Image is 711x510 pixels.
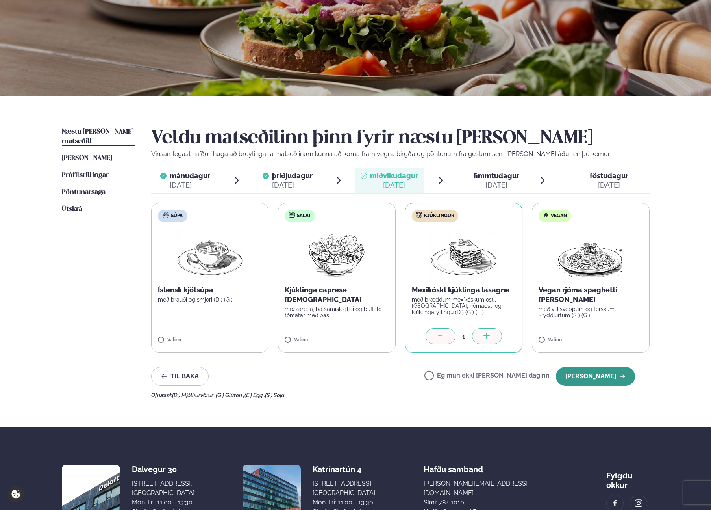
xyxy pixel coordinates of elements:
img: Spagetti.png [556,229,625,279]
button: [PERSON_NAME] [556,367,635,386]
div: Ofnæmi: [151,392,650,398]
span: þriðjudagur [272,171,313,180]
div: [STREET_ADDRESS], [GEOGRAPHIC_DATA] [132,479,194,498]
div: Mon-Fri: 11:00 - 13:30 [313,498,375,507]
span: Súpa [171,213,183,219]
div: Fylgdu okkur [606,465,649,490]
span: Útskrá [62,206,82,212]
img: Vegan.svg [543,212,549,218]
span: Kjúklingur [424,213,454,219]
img: soup.svg [163,212,169,218]
h2: Veldu matseðilinn þinn fyrir næstu [PERSON_NAME] [151,127,650,149]
span: Hafðu samband [424,458,483,474]
a: [PERSON_NAME][EMAIL_ADDRESS][DOMAIN_NAME] [424,479,558,498]
p: Sími: 784 1010 [424,498,558,507]
a: Næstu [PERSON_NAME] matseðill [62,127,135,146]
span: (D ) Mjólkurvörur , [172,392,216,398]
div: Mon-Fri: 11:00 - 13:30 [132,498,194,507]
p: Vinsamlegast hafðu í huga að breytingar á matseðlinum kunna að koma fram vegna birgða og pöntunum... [151,149,650,159]
div: Dalvegur 30 [132,465,194,474]
div: [DATE] [590,181,628,190]
div: [STREET_ADDRESS], [GEOGRAPHIC_DATA] [313,479,375,498]
img: Soup.png [175,229,244,279]
img: chicken.svg [416,212,422,218]
a: [PERSON_NAME] [62,154,112,163]
a: Útskrá [62,205,82,214]
p: Kjúklinga caprese [DEMOGRAPHIC_DATA] [285,285,389,304]
p: með brauði og smjöri (D ) (G ) [158,296,262,303]
a: Cookie settings [8,486,24,502]
div: Katrínartún 4 [313,465,375,474]
span: (S ) Soja [265,392,285,398]
span: mánudagur [170,171,210,180]
span: miðvikudagur [370,171,418,180]
span: Næstu [PERSON_NAME] matseðill [62,128,133,145]
div: [DATE] [370,181,418,190]
p: mozzarella, balsamísk gljái og buffalo tómatar með basil [285,306,389,318]
p: Íslensk kjötsúpa [158,285,262,295]
p: með villisveppum og ferskum kryddjurtum (S ) (G ) [539,306,643,318]
span: Pöntunarsaga [62,189,106,195]
p: Mexikóskt kjúklinga lasagne [412,285,516,295]
img: Salad.png [302,229,372,279]
span: fimmtudagur [474,171,519,180]
a: Pöntunarsaga [62,188,106,197]
span: [PERSON_NAME] [62,155,112,162]
span: (G ) Glúten , [216,392,244,398]
span: Prófílstillingar [62,172,109,179]
img: image alt [634,499,643,508]
img: image alt [611,499,619,508]
div: [DATE] [170,181,210,190]
p: Vegan rjóma spaghetti [PERSON_NAME] [539,285,643,304]
div: [DATE] [272,181,313,190]
img: salad.svg [289,212,295,218]
div: 1 [455,332,472,341]
img: Lasagna.png [429,229,498,279]
div: [DATE] [474,181,519,190]
span: föstudagur [590,171,628,180]
span: (E ) Egg , [244,392,265,398]
span: Salat [297,213,311,219]
p: með bræddum mexíkóskum osti, [GEOGRAPHIC_DATA], rjómaosti og kjúklingafyllingu (D ) (G ) (E ) [412,296,516,315]
a: Prófílstillingar [62,171,109,180]
button: Til baka [151,367,209,386]
span: Vegan [551,213,567,219]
